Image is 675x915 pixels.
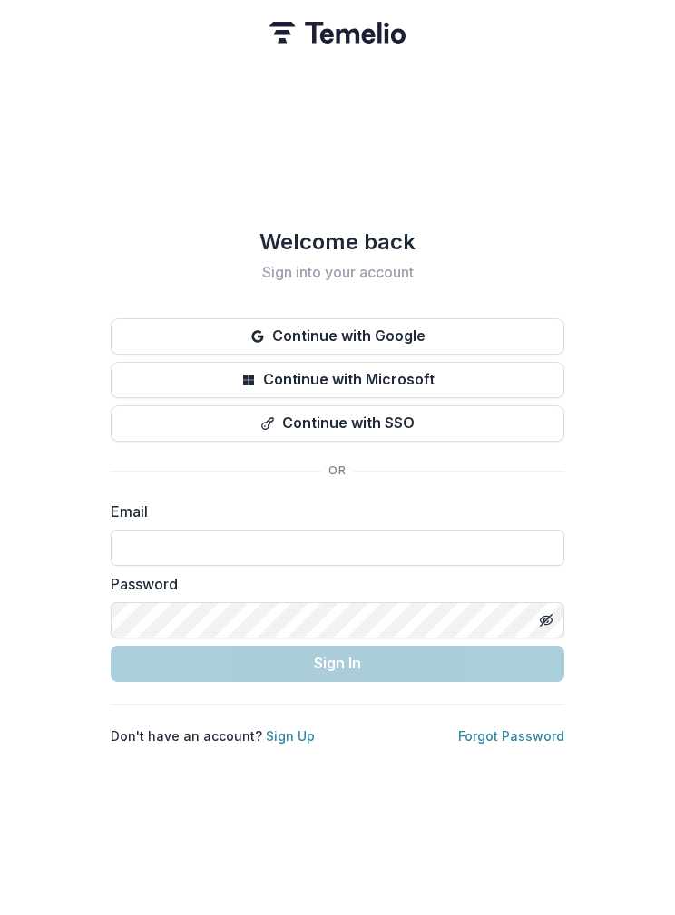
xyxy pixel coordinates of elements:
[266,728,315,744] a: Sign Up
[269,22,406,44] img: Temelio
[111,646,564,682] button: Sign In
[111,264,564,281] h2: Sign into your account
[111,362,564,398] button: Continue with Microsoft
[532,606,561,635] button: Toggle password visibility
[111,228,564,257] h1: Welcome back
[111,501,553,522] label: Email
[111,573,553,595] label: Password
[458,728,564,744] a: Forgot Password
[111,726,315,745] p: Don't have an account?
[111,318,564,355] button: Continue with Google
[111,405,564,442] button: Continue with SSO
